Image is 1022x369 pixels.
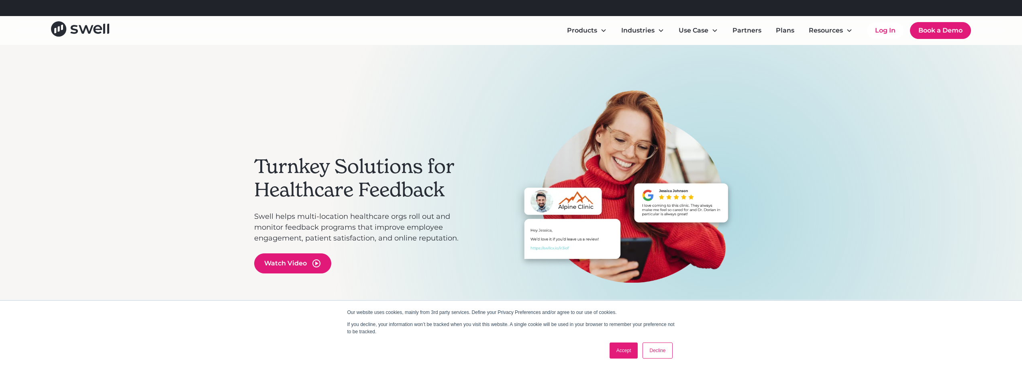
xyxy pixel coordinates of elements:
[254,155,471,201] h2: Turnkey Solutions for Healthcare Feedback
[479,90,768,338] div: carousel
[867,22,904,39] a: Log In
[610,342,638,359] a: Accept
[621,26,655,35] div: Industries
[347,309,675,316] p: Our website uses cookies, mainly from 3rd party services. Define your Privacy Preferences and/or ...
[643,342,672,359] a: Decline
[561,22,613,39] div: Products
[802,22,859,39] div: Resources
[479,90,768,313] div: 1 of 3
[809,26,843,35] div: Resources
[679,26,708,35] div: Use Case
[254,253,331,273] a: open lightbox
[615,22,671,39] div: Industries
[51,21,109,39] a: home
[264,259,307,268] div: Watch Video
[567,26,597,35] div: Products
[769,22,801,39] a: Plans
[910,22,971,39] a: Book a Demo
[726,22,768,39] a: Partners
[672,22,724,39] div: Use Case
[254,211,471,244] p: Swell helps multi-location healthcare orgs roll out and monitor feedback programs that improve em...
[347,321,675,335] p: If you decline, your information won’t be tracked when you visit this website. A single cookie wi...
